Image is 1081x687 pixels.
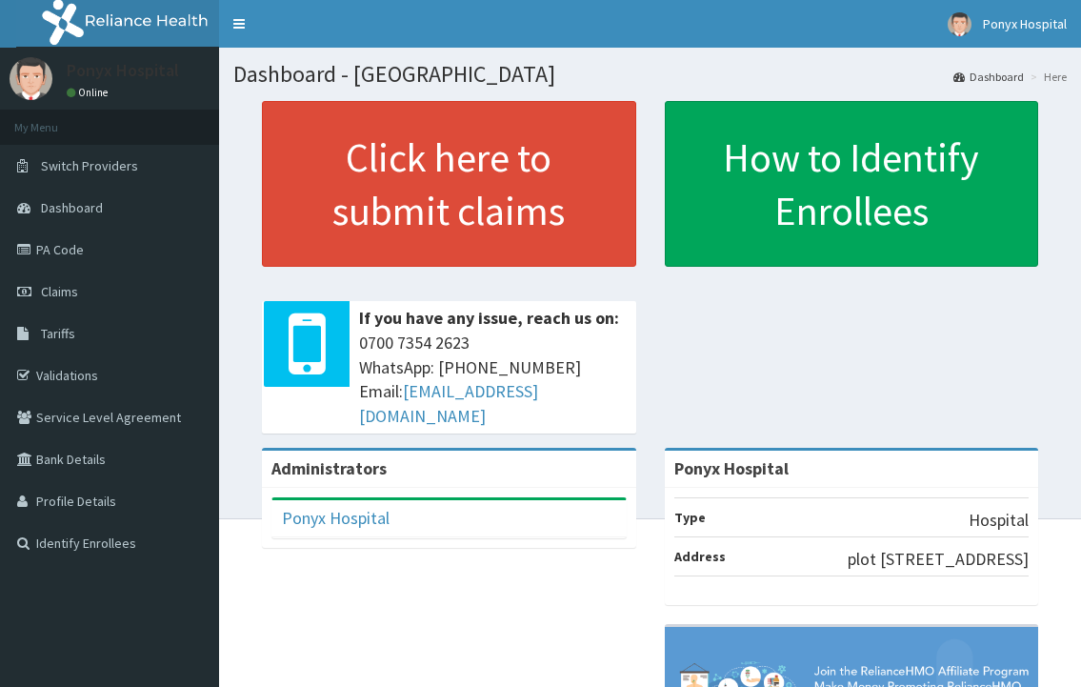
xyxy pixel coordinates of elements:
[233,62,1067,87] h1: Dashboard - [GEOGRAPHIC_DATA]
[674,509,706,526] b: Type
[41,325,75,342] span: Tariffs
[953,69,1024,85] a: Dashboard
[67,62,179,79] p: Ponyx Hospital
[262,101,636,267] a: Click here to submit claims
[282,507,390,529] a: Ponyx Hospital
[674,548,726,565] b: Address
[271,457,387,479] b: Administrators
[983,15,1067,32] span: Ponyx Hospital
[969,508,1029,533] p: Hospital
[848,547,1029,572] p: plot [STREET_ADDRESS]
[359,331,627,429] span: 0700 7354 2623 WhatsApp: [PHONE_NUMBER] Email:
[41,283,78,300] span: Claims
[67,86,112,99] a: Online
[359,380,538,427] a: [EMAIL_ADDRESS][DOMAIN_NAME]
[41,157,138,174] span: Switch Providers
[41,199,103,216] span: Dashboard
[948,12,971,36] img: User Image
[1026,69,1067,85] li: Here
[674,457,789,479] strong: Ponyx Hospital
[10,57,52,100] img: User Image
[359,307,619,329] b: If you have any issue, reach us on:
[665,101,1039,267] a: How to Identify Enrollees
